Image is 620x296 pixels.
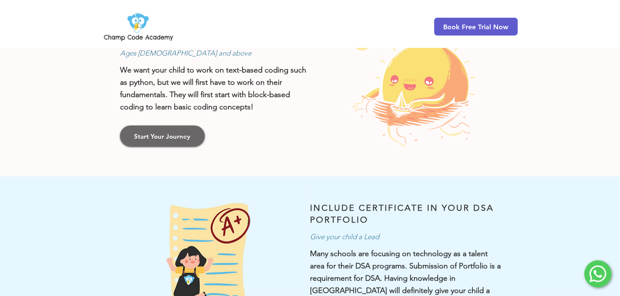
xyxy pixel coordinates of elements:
[434,18,518,36] a: Book Free Trial Now
[102,10,175,43] img: Champ Code Academy Logo PNG.png
[134,132,191,141] span: Start Your Journey
[120,64,311,113] p: We want your child to work on text-based coding such as python, but we will first have to work on...
[353,34,475,146] img: Online Coding Class for Primary 3 and Above
[120,49,251,57] span: Ages [DEMOGRAPHIC_DATA] and above
[310,203,494,225] span: INCLUDE CERTIFICATE IN YOUR DSA PORTFOLIO
[444,23,509,31] span: Book Free Trial Now
[310,232,379,241] span: Give your child a Lead
[120,126,205,147] a: Start Your Journey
